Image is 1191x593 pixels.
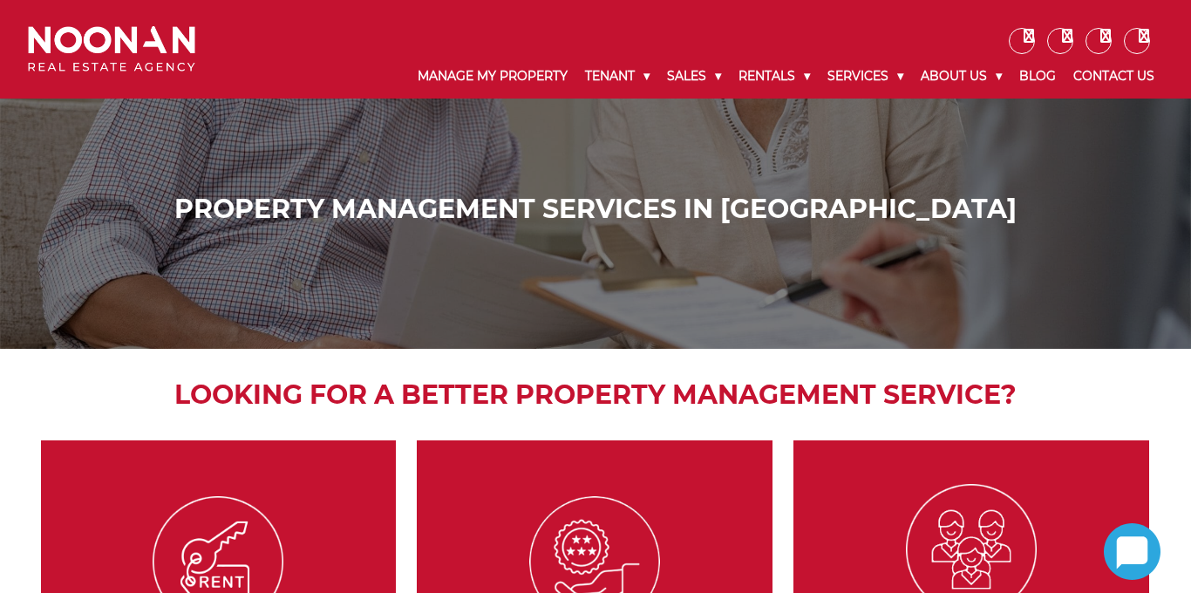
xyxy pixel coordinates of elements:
[576,54,658,99] a: Tenant
[1011,54,1065,99] a: Blog
[658,54,730,99] a: Sales
[730,54,819,99] a: Rentals
[28,26,195,72] img: Noonan Real Estate Agency
[32,194,1160,225] h1: Property Management Services in [GEOGRAPHIC_DATA]
[912,54,1011,99] a: About Us
[409,54,576,99] a: Manage My Property
[819,54,912,99] a: Services
[32,375,1160,414] h2: Looking for a better property management service?
[1065,54,1163,99] a: Contact Us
